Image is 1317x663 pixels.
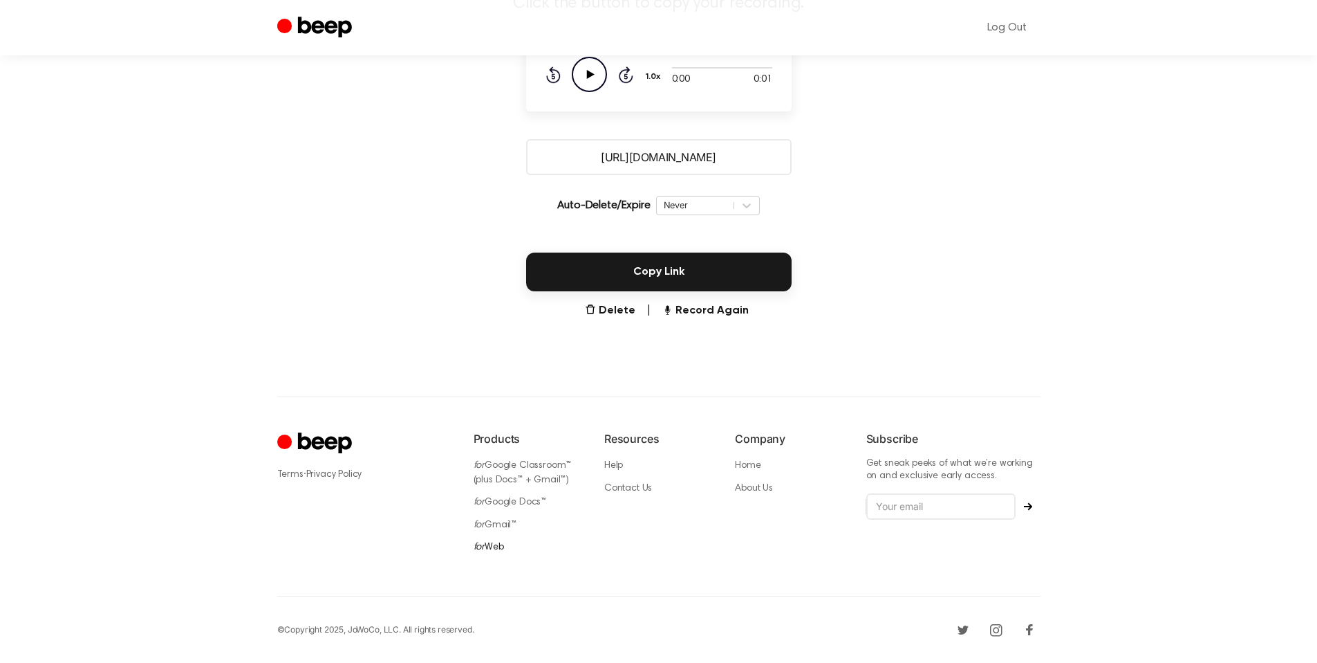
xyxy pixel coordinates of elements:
[557,197,650,214] p: Auto-Delete/Expire
[474,543,504,552] a: forWeb
[585,302,635,319] button: Delete
[604,461,623,471] a: Help
[952,619,974,641] a: Twitter
[662,302,749,319] button: Record Again
[672,73,690,87] span: 0:00
[985,619,1007,641] a: Instagram
[277,467,451,482] div: ·
[474,461,485,471] i: for
[1016,502,1040,511] button: Subscribe
[474,520,485,530] i: for
[526,253,792,291] button: Copy Link
[735,430,843,447] h6: Company
[866,493,1016,520] input: Your email
[604,430,713,447] h6: Resources
[306,470,362,480] a: Privacy Policy
[754,73,772,87] span: 0:01
[1018,619,1040,641] a: Facebook
[735,484,773,493] a: About Us
[474,498,547,507] a: forGoogle Docs™
[277,15,355,42] a: Beep
[474,520,517,530] a: forGmail™
[604,484,652,493] a: Contact Us
[646,302,651,319] span: |
[735,461,760,471] a: Home
[474,461,572,485] a: forGoogle Classroom™ (plus Docs™ + Gmail™)
[474,543,485,552] i: for
[277,430,355,457] a: Cruip
[644,65,666,89] button: 1.0x
[973,11,1040,44] a: Log Out
[866,458,1040,482] p: Get sneak peeks of what we’re working on and exclusive early access.
[474,498,485,507] i: for
[277,470,303,480] a: Terms
[866,430,1040,447] h6: Subscribe
[474,430,582,447] h6: Products
[664,199,727,212] div: Never
[277,624,474,636] div: © Copyright 2025, JoWoCo, LLC. All rights reserved.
